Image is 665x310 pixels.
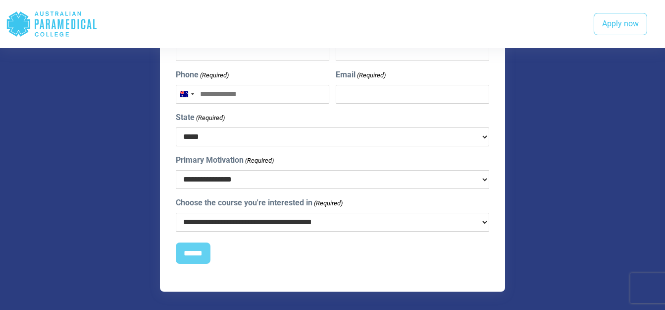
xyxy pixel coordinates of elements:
label: State [176,112,225,124]
button: Selected country [176,85,197,103]
span: (Required) [195,113,225,123]
label: Primary Motivation [176,154,274,166]
span: (Required) [244,156,274,166]
label: Phone [176,69,229,81]
a: Apply now [594,13,647,36]
label: Choose the course you're interested in [176,197,343,209]
div: Australian Paramedical College [6,8,98,40]
label: Email [336,69,386,81]
span: (Required) [199,70,229,80]
span: (Required) [313,198,343,208]
span: (Required) [356,70,386,80]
